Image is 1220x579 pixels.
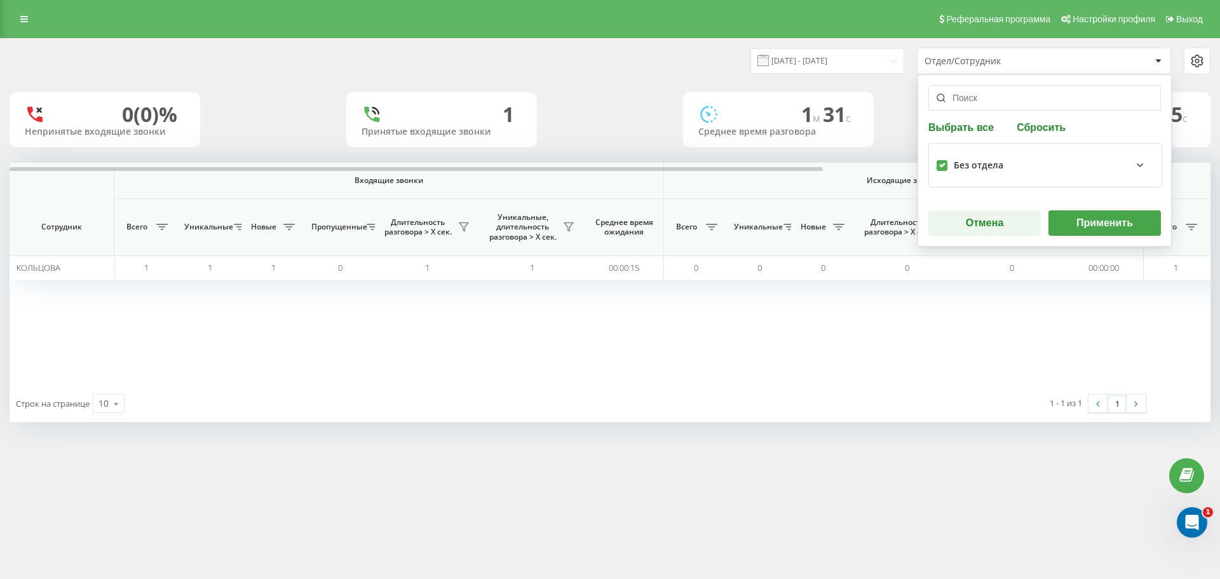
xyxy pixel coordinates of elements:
[1048,210,1161,236] button: Применить
[954,160,1003,171] div: Без отдела
[1174,262,1178,273] span: 1
[1203,507,1213,517] span: 1
[530,262,534,273] span: 1
[17,262,60,273] span: КОЛЬЦОВА
[594,217,654,237] span: Среднее время ожидания
[694,262,698,273] span: 0
[928,121,998,133] button: Выбрать все
[670,222,702,232] span: Всего
[362,126,522,137] div: Принятые входящие звонки
[861,217,934,237] span: Длительность разговора > Х сек.
[147,175,630,186] span: Входящие звонки
[503,102,514,126] div: 1
[248,222,280,232] span: Новые
[698,126,858,137] div: Среднее время разговора
[846,111,851,125] span: c
[98,397,109,410] div: 10
[813,111,823,125] span: м
[585,255,664,280] td: 00:00:15
[184,222,230,232] span: Уникальные
[801,100,823,128] span: 1
[1010,262,1014,273] span: 0
[16,398,90,409] span: Строк на странице
[1108,395,1127,412] a: 1
[1050,397,1082,409] div: 1 - 1 из 1
[734,222,780,232] span: Уникальные
[694,175,1114,186] span: Исходящие звонки
[425,262,430,273] span: 1
[25,126,185,137] div: Непринятые входящие звонки
[144,262,149,273] span: 1
[1073,14,1155,24] span: Настройки профиля
[311,222,363,232] span: Пропущенные
[946,14,1050,24] span: Реферальная программа
[122,102,177,126] div: 0 (0)%
[757,262,762,273] span: 0
[1176,14,1203,24] span: Выход
[821,262,825,273] span: 0
[1160,100,1188,128] span: 15
[797,222,829,232] span: Новые
[338,262,342,273] span: 0
[381,217,454,237] span: Длительность разговора > Х сек.
[208,262,212,273] span: 1
[823,100,851,128] span: 31
[1064,255,1144,280] td: 00:00:00
[1013,121,1069,133] button: Сбросить
[121,222,152,232] span: Всего
[928,210,1041,236] button: Отмена
[20,222,103,232] span: Сотрудник
[1183,111,1188,125] span: c
[905,262,909,273] span: 0
[925,56,1076,67] div: Отдел/Сотрудник
[486,212,559,242] span: Уникальные, длительность разговора > Х сек.
[271,262,276,273] span: 1
[1177,507,1207,538] iframe: Intercom live chat
[928,85,1161,111] input: Поиск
